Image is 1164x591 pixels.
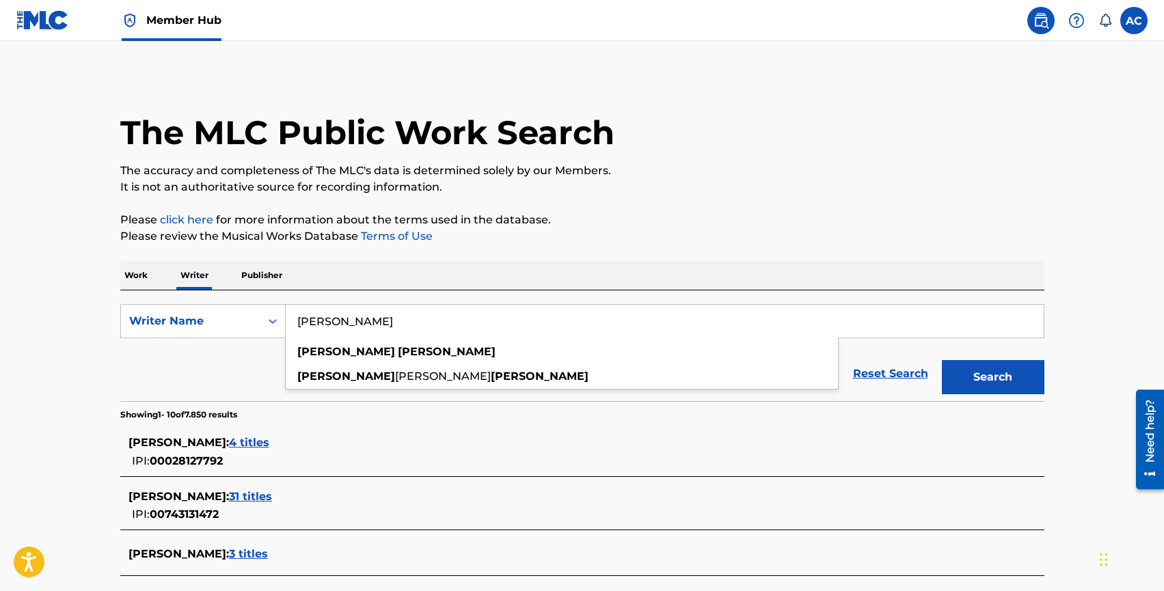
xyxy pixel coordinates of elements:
[120,409,237,421] p: Showing 1 - 10 of 7.850 results
[395,370,491,383] span: [PERSON_NAME]
[16,10,69,30] img: MLC Logo
[1096,525,1164,591] div: Widget chat
[132,508,150,521] span: IPI:
[146,12,221,28] span: Member Hub
[120,179,1044,195] p: It is not an authoritative source for recording information.
[120,112,614,153] h1: The MLC Public Work Search
[150,454,223,467] span: 00028127792
[942,360,1044,394] button: Search
[1100,539,1108,580] div: Trascina
[1033,12,1049,29] img: search
[120,304,1044,401] form: Search Form
[297,370,395,383] strong: [PERSON_NAME]
[120,212,1044,228] p: Please for more information about the terms used in the database.
[358,230,433,243] a: Terms of Use
[150,508,219,521] span: 00743131472
[129,313,252,329] div: Writer Name
[1098,14,1112,27] div: Notifications
[846,359,935,389] a: Reset Search
[1126,385,1164,495] iframe: Resource Center
[122,12,138,29] img: Top Rightsholder
[128,490,229,503] span: [PERSON_NAME] :
[229,490,272,503] span: 31 titles
[237,261,286,290] p: Publisher
[128,436,229,449] span: [PERSON_NAME] :
[1027,7,1055,34] a: Public Search
[398,345,496,358] strong: [PERSON_NAME]
[1120,7,1148,34] div: User Menu
[128,547,229,560] span: [PERSON_NAME] :
[120,163,1044,179] p: The accuracy and completeness of The MLC's data is determined solely by our Members.
[120,261,152,290] p: Work
[120,228,1044,245] p: Please review the Musical Works Database
[1096,525,1164,591] iframe: Chat Widget
[1068,12,1085,29] img: help
[229,547,268,560] span: 3 titles
[176,261,213,290] p: Writer
[229,436,269,449] span: 4 titles
[297,345,395,358] strong: [PERSON_NAME]
[1063,7,1090,34] div: Help
[160,213,213,226] a: click here
[491,370,588,383] strong: [PERSON_NAME]
[132,454,150,467] span: IPI:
